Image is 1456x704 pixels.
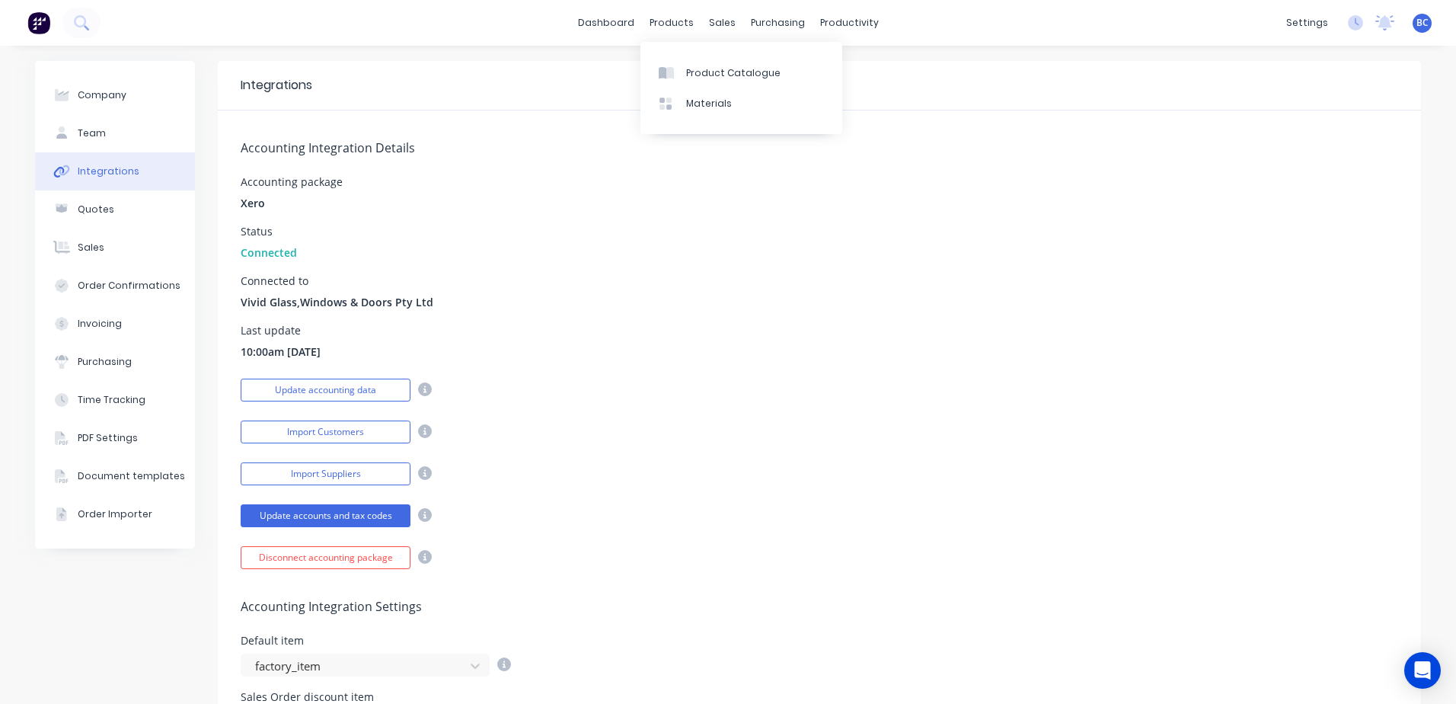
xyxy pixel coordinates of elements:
[241,294,433,310] span: Vivid Glass,Windows & Doors Pty Ltd
[241,177,343,187] div: Accounting package
[241,325,321,336] div: Last update
[241,600,1398,614] h5: Accounting Integration Settings
[686,66,781,80] div: Product Catalogue
[27,11,50,34] img: Factory
[35,190,195,229] button: Quotes
[241,546,410,569] button: Disconnect accounting package
[35,76,195,114] button: Company
[241,504,410,527] button: Update accounts and tax codes
[78,126,106,140] div: Team
[78,393,145,407] div: Time Tracking
[35,343,195,381] button: Purchasing
[1279,11,1336,34] div: settings
[241,276,433,286] div: Connected to
[35,152,195,190] button: Integrations
[241,421,410,443] button: Import Customers
[241,245,297,261] span: Connected
[35,267,195,305] button: Order Confirmations
[241,379,410,402] button: Update accounting data
[241,344,321,360] span: 10:00am [DATE]
[35,419,195,457] button: PDF Settings
[35,381,195,419] button: Time Tracking
[35,229,195,267] button: Sales
[35,457,195,495] button: Document templates
[686,97,732,110] div: Materials
[78,469,185,483] div: Document templates
[35,495,195,533] button: Order Importer
[640,57,842,88] a: Product Catalogue
[642,11,701,34] div: products
[241,692,511,702] div: Sales Order discount item
[78,431,138,445] div: PDF Settings
[640,88,842,119] a: Materials
[78,317,122,331] div: Invoicing
[78,88,126,102] div: Company
[78,203,114,216] div: Quotes
[78,241,104,254] div: Sales
[78,507,152,521] div: Order Importer
[701,11,743,34] div: sales
[35,114,195,152] button: Team
[570,11,642,34] a: dashboard
[743,11,813,34] div: purchasing
[78,355,132,369] div: Purchasing
[813,11,886,34] div: productivity
[241,226,297,237] div: Status
[1416,16,1429,30] span: BC
[241,195,265,211] span: Xero
[241,141,1398,155] h5: Accounting Integration Details
[241,462,410,485] button: Import Suppliers
[241,76,312,94] div: Integrations
[241,635,511,646] div: Default item
[35,305,195,343] button: Invoicing
[78,165,139,178] div: Integrations
[1404,652,1441,689] div: Open Intercom Messenger
[78,279,180,293] div: Order Confirmations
